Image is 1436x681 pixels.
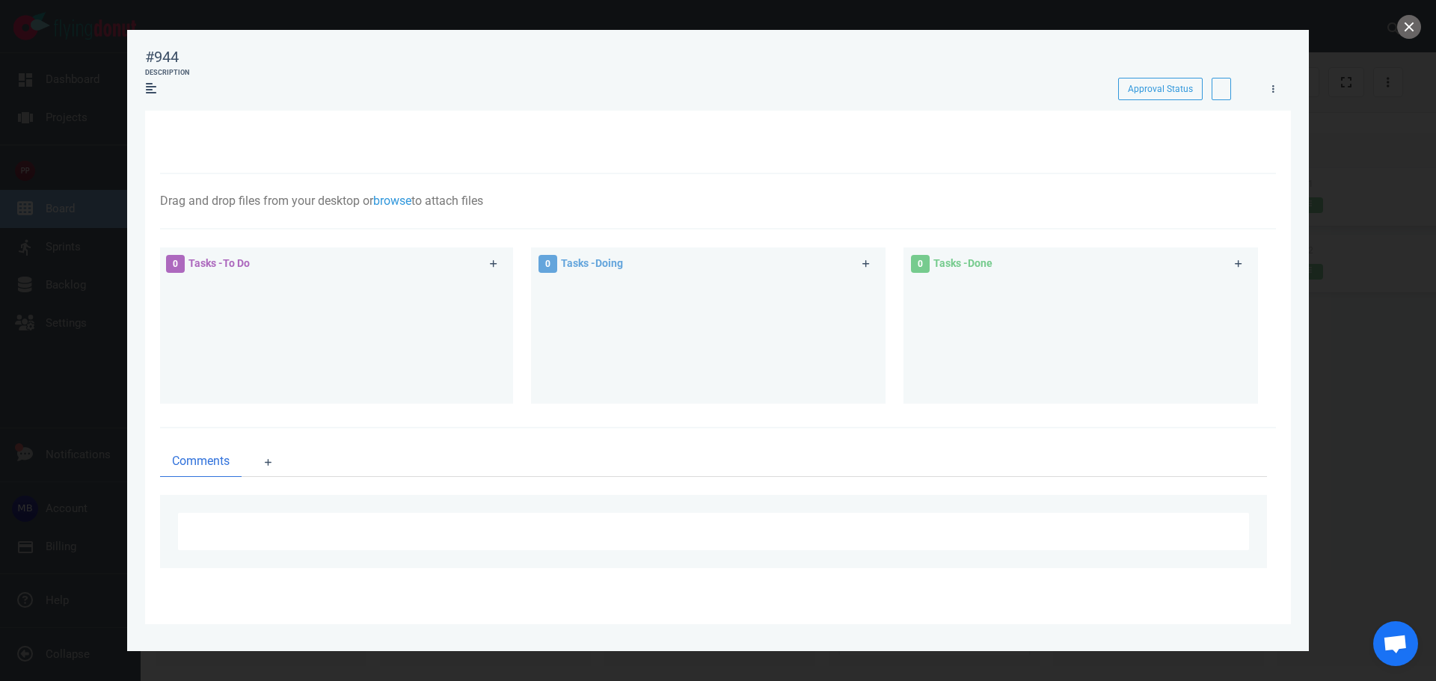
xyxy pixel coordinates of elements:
span: to attach files [411,194,483,208]
span: Tasks - To Do [188,257,250,269]
div: Open de chat [1373,621,1418,666]
a: browse [373,194,411,208]
div: Description [145,68,189,78]
button: close [1397,15,1421,39]
span: 0 [911,255,930,273]
span: Tasks - Doing [561,257,623,269]
span: 0 [538,255,557,273]
span: Tasks - Done [933,257,992,269]
div: #944 [145,48,179,67]
button: Approval Status [1118,78,1203,100]
span: Drag and drop files from your desktop or [160,194,373,208]
span: 0 [166,255,185,273]
span: Comments [172,452,230,470]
